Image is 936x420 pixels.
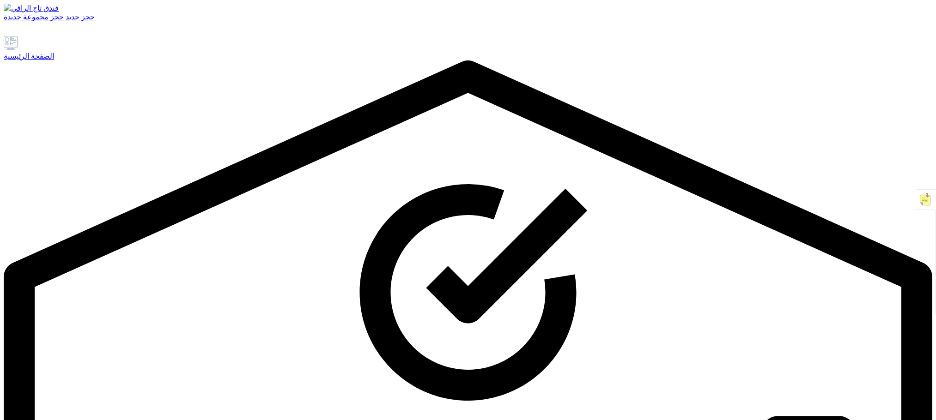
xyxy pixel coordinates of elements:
[4,52,54,60] font: الصفحة الرئيسية
[4,13,64,21] a: حجز مجموعة جديدة
[66,13,95,21] a: حجز جديد
[4,4,59,12] img: فندق تاج الراقي
[18,28,30,36] a: إعدادات
[4,4,932,12] a: فندق تاج الراقي
[31,28,42,36] a: تعليقات الموظفين
[4,36,932,60] a: الصفحة الرئيسية
[4,28,16,36] a: يدعم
